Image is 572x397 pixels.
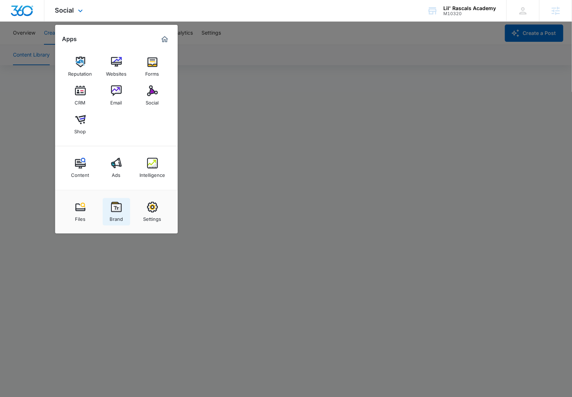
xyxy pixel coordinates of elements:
a: Websites [103,53,130,80]
div: Shop [75,125,86,134]
div: Websites [106,67,127,77]
div: Social [146,96,159,106]
a: Email [103,82,130,109]
a: Shop [67,111,94,138]
a: Reputation [67,53,94,80]
div: Ads [112,169,121,178]
div: account id [443,11,496,16]
a: CRM [67,82,94,109]
div: Forms [146,67,159,77]
a: Social [139,82,166,109]
div: Brand [110,213,123,222]
a: Brand [103,198,130,226]
div: Settings [143,213,161,222]
a: Settings [139,198,166,226]
h2: Apps [62,36,77,43]
div: Files [75,213,85,222]
div: Content [71,169,89,178]
a: Ads [103,154,130,182]
a: Marketing 360® Dashboard [159,34,170,45]
a: Files [67,198,94,226]
div: CRM [75,96,86,106]
div: Email [111,96,122,106]
span: Social [55,6,74,14]
div: Intelligence [139,169,165,178]
div: Reputation [68,67,92,77]
a: Content [67,154,94,182]
a: Intelligence [139,154,166,182]
a: Forms [139,53,166,80]
div: account name [443,5,496,11]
